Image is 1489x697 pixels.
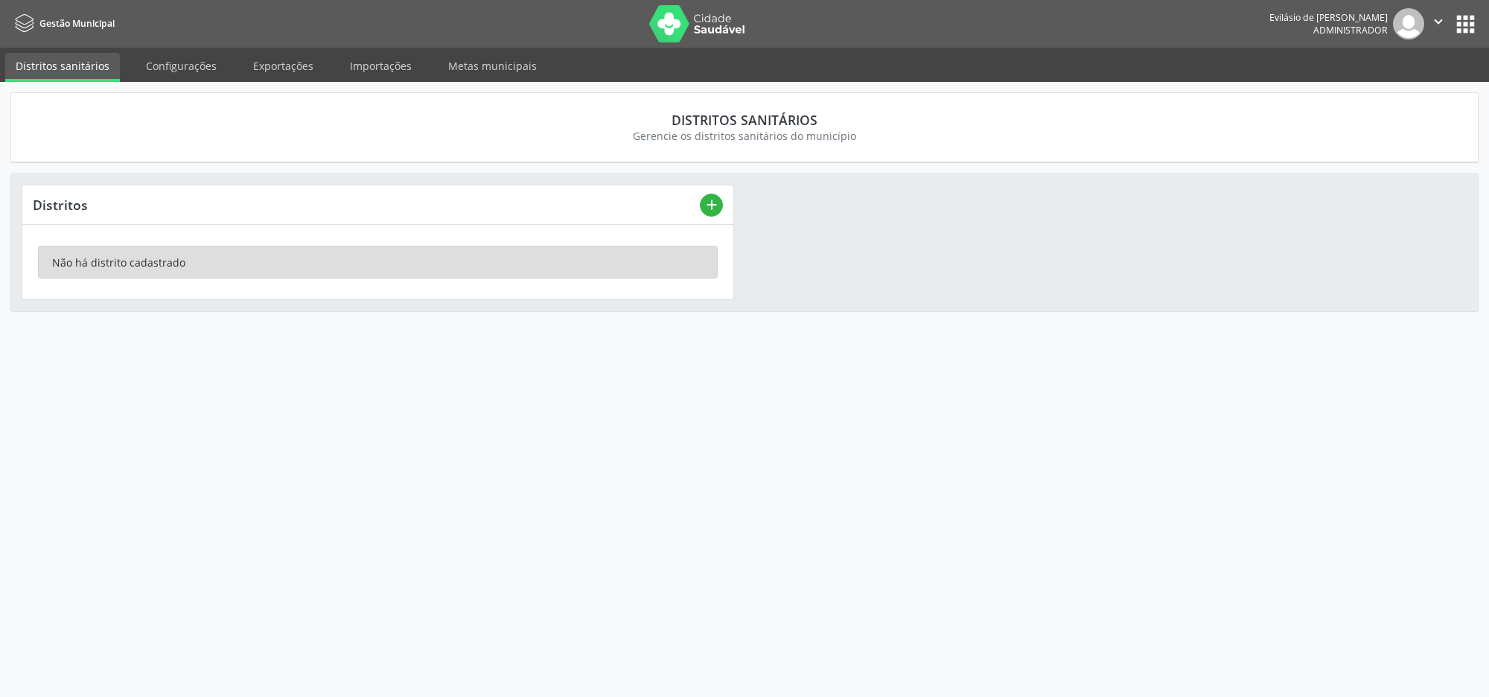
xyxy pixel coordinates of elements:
[1313,24,1388,36] span: Administrador
[32,128,1457,144] div: Gerencie os distritos sanitários do município
[1430,13,1447,30] i: 
[10,11,115,36] a: Gestão Municipal
[243,53,324,79] a: Exportações
[1424,8,1453,39] button: 
[33,197,700,213] div: Distritos
[1393,8,1424,39] img: img
[5,53,120,82] a: Distritos sanitários
[39,17,115,30] span: Gestão Municipal
[704,197,720,213] i: add
[1269,11,1388,24] div: Evilásio de [PERSON_NAME]
[700,194,723,217] button: add
[32,112,1457,128] div: Distritos sanitários
[438,53,547,79] a: Metas municipais
[38,246,718,279] div: Não há distrito cadastrado
[1453,11,1479,37] button: apps
[135,53,227,79] a: Configurações
[339,53,422,79] a: Importações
